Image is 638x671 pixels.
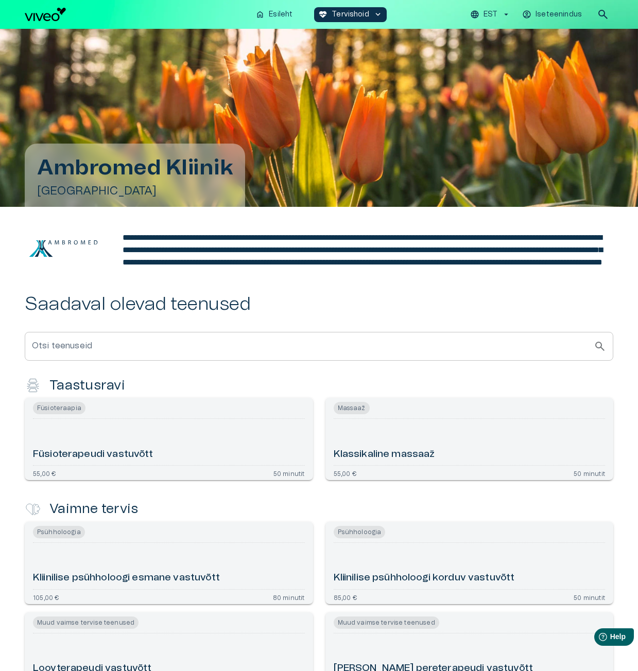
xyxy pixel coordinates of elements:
[25,8,66,21] img: Viveo logo
[33,616,139,629] span: Muud vaimse tervise teenused
[536,9,582,20] p: Iseteenindus
[574,470,605,476] p: 50 minutit
[325,398,614,480] a: Navigate to Klassikaline massaaž
[314,7,387,22] button: ecg_heartTervishoidkeyboard_arrow_down
[25,8,247,21] a: Navigate to homepage
[373,10,383,19] span: keyboard_arrow_down
[318,10,327,19] span: ecg_heart
[334,616,439,629] span: Muud vaimse tervise teenused
[33,402,85,414] span: Füsioteraapia
[37,156,233,180] h1: Ambromed Kliinik
[255,10,265,19] span: home
[597,8,609,21] span: search
[269,9,292,20] p: Esileht
[334,448,435,462] h6: Klassikaline massaaž
[325,522,614,604] a: Navigate to Kliinilise psühholoogi korduv vastuvõtt
[25,522,313,604] a: Navigate to Kliinilise psühholoogi esmane vastuvõtt
[334,571,515,585] h6: Kliinilise psühholoogi korduv vastuvõtt
[558,624,638,653] iframe: Help widget launcher
[574,594,605,600] p: 50 minutit
[251,7,298,22] button: homeEsileht
[469,7,512,22] button: EST
[37,184,233,199] h5: [GEOGRAPHIC_DATA]
[25,233,102,264] img: Ambromed Kliinik logo
[334,526,386,538] span: Psühholoogia
[33,571,220,585] h6: Kliinilise psühholoogi esmane vastuvõtt
[33,526,85,538] span: Psühholoogia
[273,470,305,476] p: 50 minutit
[33,594,59,600] p: 105,00 €
[521,7,584,22] button: Iseteenindus
[334,470,356,476] p: 55,00 €
[33,448,153,462] h6: Füsioterapeudi vastuvõtt
[484,9,497,20] p: EST
[334,594,357,600] p: 85,00 €
[273,594,305,600] p: 80 minutit
[49,377,125,394] h4: Taastusravi
[123,232,613,269] div: editable markdown
[594,340,606,352] span: search
[25,398,313,480] a: Navigate to Füsioterapeudi vastuvõtt
[49,501,138,517] h4: Vaimne tervis
[33,470,56,476] p: 55,00 €
[593,4,613,25] button: open search modal
[332,9,369,20] p: Tervishoid
[25,293,613,315] h2: Saadaval olevad teenused
[334,402,370,414] span: Massaaž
